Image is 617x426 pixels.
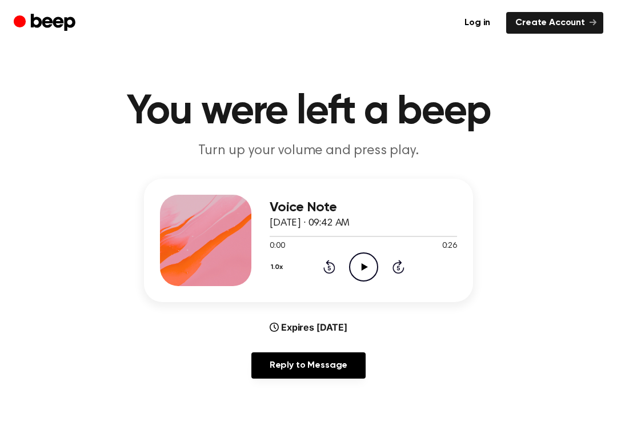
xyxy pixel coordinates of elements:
a: Create Account [506,12,603,34]
span: [DATE] · 09:42 AM [270,218,350,228]
span: 0:00 [270,240,285,252]
h3: Voice Note [270,200,457,215]
div: Expires [DATE] [270,320,347,334]
p: Turn up your volume and press play. [89,142,528,160]
h1: You were left a beep [16,91,601,132]
span: 0:26 [442,240,457,252]
a: Log in [455,12,499,34]
button: 1.0x [270,258,287,277]
a: Beep [14,12,78,34]
a: Reply to Message [251,352,366,379]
